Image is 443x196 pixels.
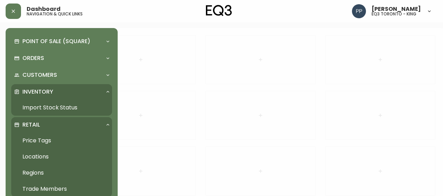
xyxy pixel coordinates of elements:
h5: eq3 toronto - king [372,12,416,16]
p: Point of Sale (Square) [22,38,90,45]
p: Orders [22,54,44,62]
div: Customers [11,67,112,83]
img: logo [206,5,232,16]
div: Retail [11,117,112,133]
a: Import Stock Status [11,100,112,116]
span: [PERSON_NAME] [372,6,421,12]
p: Customers [22,71,57,79]
span: Dashboard [27,6,61,12]
img: 93ed64739deb6bac3372f15ae91c6632 [352,4,366,18]
p: Retail [22,121,40,129]
a: Price Tags [11,133,112,149]
a: Regions [11,165,112,181]
div: Point of Sale (Square) [11,34,112,49]
div: Orders [11,50,112,66]
h5: navigation & quick links [27,12,83,16]
p: Inventory [22,88,53,96]
a: Locations [11,149,112,165]
div: Inventory [11,84,112,100]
